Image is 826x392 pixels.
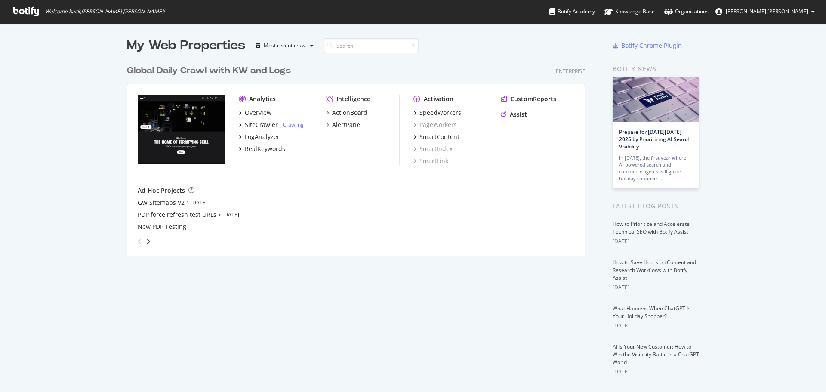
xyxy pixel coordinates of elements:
[613,238,699,245] div: [DATE]
[613,343,699,366] a: AI Is Your New Customer: How to Win the Visibility Battle in a ChatGPT World
[245,145,285,153] div: RealKeywords
[613,220,690,235] a: How to Prioritize and Accelerate Technical SEO with Botify Assist
[138,222,186,231] a: New PDP Testing
[239,133,280,141] a: LogAnalyzer
[413,145,453,153] a: SmartIndex
[613,77,699,122] img: Prepare for Black Friday 2025 by Prioritizing AI Search Visibility
[613,284,699,291] div: [DATE]
[726,8,808,15] span: Violeta Viviana Camargo Rodriguez
[239,145,285,153] a: RealKeywords
[134,235,145,248] div: angle-left
[619,128,691,150] a: Prepare for [DATE][DATE] 2025 by Prioritizing AI Search Visibility
[127,37,245,54] div: My Web Properties
[45,8,165,15] span: Welcome back, [PERSON_NAME] [PERSON_NAME] !
[138,210,216,219] a: PDP force refresh test URLs
[613,368,699,376] div: [DATE]
[336,95,370,103] div: Intelligence
[413,133,459,141] a: SmartContent
[264,43,307,48] div: Most recent crawl
[239,108,271,117] a: Overview
[413,157,448,165] a: SmartLink
[549,7,595,16] div: Botify Academy
[127,65,294,77] a: Global Daily Crawl with KW and Logs
[613,201,699,211] div: Latest Blog Posts
[283,121,304,128] a: Crawling
[510,95,556,103] div: CustomReports
[239,120,304,129] a: SiteCrawler- Crawling
[191,199,207,206] a: [DATE]
[619,154,692,182] div: In [DATE], the first year where AI-powered search and commerce agents will guide holiday shoppers…
[621,41,682,50] div: Botify Chrome Plugin
[326,108,367,117] a: ActionBoard
[613,305,690,320] a: What Happens When ChatGPT Is Your Holiday Shopper?
[510,110,527,119] div: Assist
[280,121,304,128] div: -
[424,95,453,103] div: Activation
[332,120,362,129] div: AlertPanel
[613,259,696,281] a: How to Save Hours on Content and Research Workflows with Botify Assist
[613,41,682,50] a: Botify Chrome Plugin
[419,133,459,141] div: SmartContent
[413,108,461,117] a: SpeedWorkers
[245,120,278,129] div: SiteCrawler
[604,7,655,16] div: Knowledge Base
[138,198,185,207] a: GW Sitemaps V2
[127,65,291,77] div: Global Daily Crawl with KW and Logs
[252,39,317,52] button: Most recent crawl
[249,95,276,103] div: Analytics
[556,68,585,75] div: Enterprise
[613,64,699,74] div: Botify news
[222,211,239,218] a: [DATE]
[332,108,367,117] div: ActionBoard
[138,95,225,164] img: nike.com
[413,120,457,129] a: PageWorkers
[419,108,461,117] div: SpeedWorkers
[501,95,556,103] a: CustomReports
[145,237,151,246] div: angle-right
[664,7,709,16] div: Organizations
[245,108,271,117] div: Overview
[709,5,822,19] button: [PERSON_NAME] [PERSON_NAME]
[138,186,185,195] div: Ad-Hoc Projects
[501,110,527,119] a: Assist
[324,38,419,53] input: Search
[245,133,280,141] div: LogAnalyzer
[613,322,699,330] div: [DATE]
[326,120,362,129] a: AlertPanel
[127,54,592,256] div: grid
